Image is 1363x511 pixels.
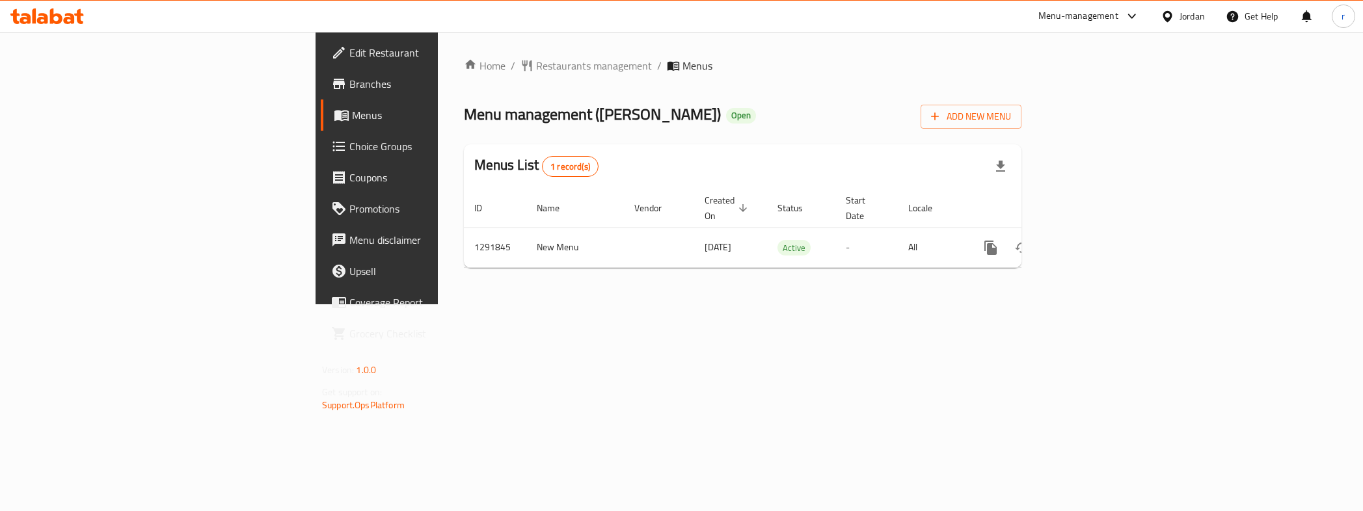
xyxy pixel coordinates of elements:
span: Menu disclaimer [349,232,533,248]
div: Export file [985,151,1016,182]
span: [DATE] [705,239,731,255]
span: Start Date [846,192,882,224]
a: Menu disclaimer [321,224,543,255]
th: Actions [965,189,1111,228]
span: Menu management ( [PERSON_NAME] ) [464,99,721,129]
a: Grocery Checklist [321,318,543,349]
button: Add New Menu [921,105,1021,129]
a: Support.OpsPlatform [322,397,405,413]
a: Coverage Report [321,287,543,318]
a: Branches [321,68,543,99]
a: Promotions [321,193,543,224]
span: Open [726,110,756,121]
a: Coupons [321,162,543,193]
span: Edit Restaurant [349,45,533,60]
a: Restaurants management [520,58,652,73]
button: Change Status [1006,232,1038,263]
button: more [975,232,1006,263]
span: r [1342,9,1345,23]
a: Menus [321,99,543,131]
td: - [835,228,898,267]
h2: Menus List [474,155,599,177]
div: Menu-management [1038,8,1118,24]
span: Restaurants management [536,58,652,73]
span: Version: [322,361,354,378]
span: Name [537,200,576,216]
span: Menus [352,107,533,123]
td: All [898,228,965,267]
div: Jordan [1180,9,1205,23]
span: Get support on: [322,384,382,400]
span: Promotions [349,201,533,216]
span: Active [777,241,811,255]
table: enhanced table [464,189,1111,268]
nav: breadcrumb [464,58,1021,73]
span: Menus [682,58,712,73]
span: 1 record(s) [543,161,598,173]
span: Vendor [634,200,679,216]
div: Open [726,108,756,124]
span: 1.0.0 [356,361,376,378]
span: Status [777,200,820,216]
td: New Menu [526,228,624,267]
span: Locale [908,200,949,216]
a: Upsell [321,255,543,287]
div: Total records count [542,156,599,177]
span: Upsell [349,263,533,279]
span: Created On [705,192,751,224]
div: Active [777,240,811,255]
span: Grocery Checklist [349,326,533,341]
a: Choice Groups [321,131,543,162]
span: Add New Menu [931,109,1011,125]
span: Coupons [349,170,533,185]
span: Branches [349,76,533,92]
span: Choice Groups [349,138,533,154]
span: Coverage Report [349,295,533,310]
a: Edit Restaurant [321,37,543,68]
li: / [657,58,662,73]
span: ID [474,200,499,216]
